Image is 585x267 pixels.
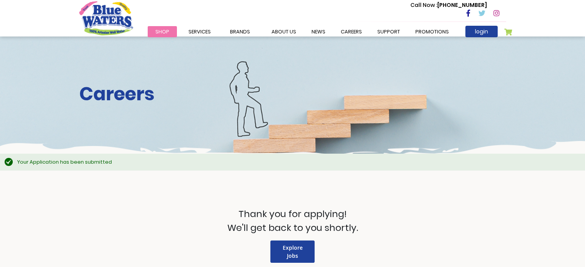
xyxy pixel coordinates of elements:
[408,26,457,37] a: Promotions
[79,1,133,35] a: store logo
[17,158,577,166] div: Your Application has been submitted
[333,26,370,37] a: careers
[410,1,487,9] p: [PHONE_NUMBER]
[230,28,250,35] span: Brands
[155,28,169,35] span: Shop
[410,1,437,9] span: Call Now :
[370,26,408,37] a: support
[304,26,333,37] a: News
[283,244,303,259] span: Explore Jobs
[188,28,211,35] span: Services
[270,240,315,263] a: Explore Jobs
[264,26,304,37] a: about us
[465,26,498,37] a: login
[79,83,506,105] h2: Careers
